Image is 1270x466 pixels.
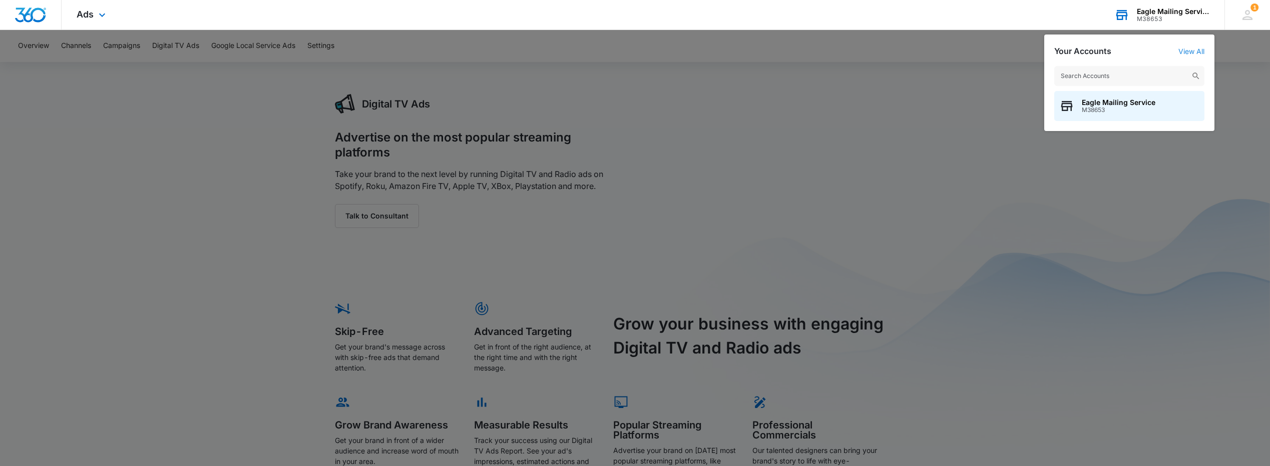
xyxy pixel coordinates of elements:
span: Ads [77,9,94,19]
h2: Your Accounts [1054,46,1111,56]
span: 1 [1250,3,1258,11]
div: notifications count [1250,3,1258,11]
div: account id [1137,15,1210,22]
span: Eagle Mailing Service [1082,98,1155,106]
a: View All [1178,47,1204,55]
div: account name [1137,7,1210,15]
span: M38653 [1082,106,1155,113]
button: Eagle Mailing ServiceM38653 [1054,91,1204,121]
input: Search Accounts [1054,66,1204,86]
